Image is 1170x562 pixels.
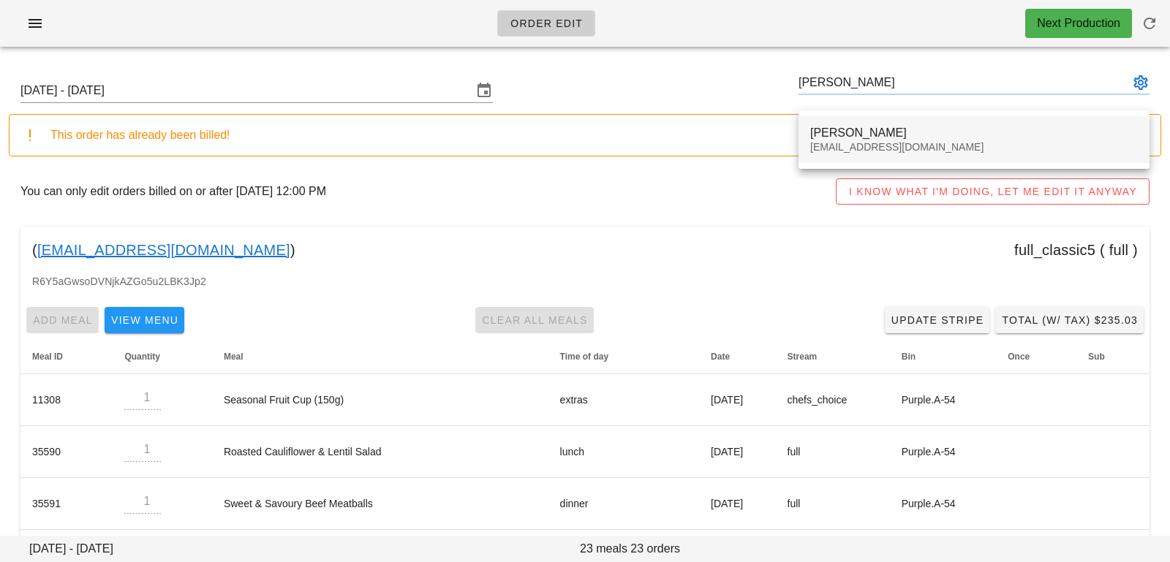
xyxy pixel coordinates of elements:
td: 35590 [20,426,113,478]
th: Meal: Not sorted. Activate to sort ascending. [212,339,548,374]
div: R6Y5aGwsoDVNjkAZGo5u2LBK3Jp2 [20,273,1150,301]
td: chefs_choice [776,374,890,426]
span: Once [1008,352,1030,362]
th: Date: Not sorted. Activate to sort ascending. [699,339,775,374]
button: I KNOW WHAT I'M DOING, LET ME EDIT IT ANYWAY [836,178,1150,205]
td: full [776,426,890,478]
span: Stream [788,352,818,362]
div: You can only edit orders billed on or after [DATE] 12:00 PM [9,168,1161,215]
span: I KNOW WHAT I'M DOING, LET ME EDIT IT ANYWAY [848,186,1137,197]
span: Order Edit [510,18,583,29]
td: [DATE] [699,426,775,478]
th: Bin: Not sorted. Activate to sort ascending. [890,339,997,374]
span: Meal [224,352,244,362]
th: Quantity: Not sorted. Activate to sort ascending. [113,339,212,374]
a: Order Edit [497,10,595,37]
span: Total (w/ Tax) $235.03 [1001,314,1138,326]
span: View Menu [110,314,178,326]
span: Bin [902,352,916,362]
span: Date [711,352,730,362]
td: Purple.A-54 [890,478,997,530]
div: Next Production [1037,15,1120,32]
div: full_classic5 ( full ) [1014,238,1138,262]
span: Quantity [124,352,160,362]
td: Sweet & Savoury Beef Meatballs [212,478,548,530]
th: Sub: Not sorted. Activate to sort ascending. [1076,339,1150,374]
span: Sub [1088,352,1105,362]
span: Time of day [560,352,608,362]
td: full [776,478,890,530]
th: Time of day: Not sorted. Activate to sort ascending. [548,339,699,374]
button: View Menu [105,307,184,333]
td: Purple.A-54 [890,426,997,478]
button: Total (w/ Tax) $235.03 [995,307,1144,333]
div: [EMAIL_ADDRESS][DOMAIN_NAME] [810,141,1138,153]
td: Purple.A-54 [890,374,997,426]
td: [DATE] [699,374,775,426]
td: 35591 [20,478,113,530]
td: 11308 [20,374,113,426]
td: dinner [548,478,699,530]
span: Meal ID [32,352,63,362]
div: ( ) [20,227,1150,273]
span: Update Stripe [891,314,984,326]
input: Search by email or name [799,71,1129,94]
th: Meal ID: Not sorted. Activate to sort ascending. [20,339,113,374]
a: Update Stripe [885,307,990,333]
th: Once: Not sorted. Activate to sort ascending. [996,339,1076,374]
button: appended action [1132,74,1150,91]
div: [PERSON_NAME] [810,126,1138,140]
td: Roasted Cauliflower & Lentil Salad [212,426,548,478]
td: extras [548,374,699,426]
span: This order has already been billed! [50,129,230,141]
td: [DATE] [699,478,775,530]
th: Stream: Not sorted. Activate to sort ascending. [776,339,890,374]
td: Seasonal Fruit Cup (150g) [212,374,548,426]
a: [EMAIL_ADDRESS][DOMAIN_NAME] [37,238,290,262]
td: lunch [548,426,699,478]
